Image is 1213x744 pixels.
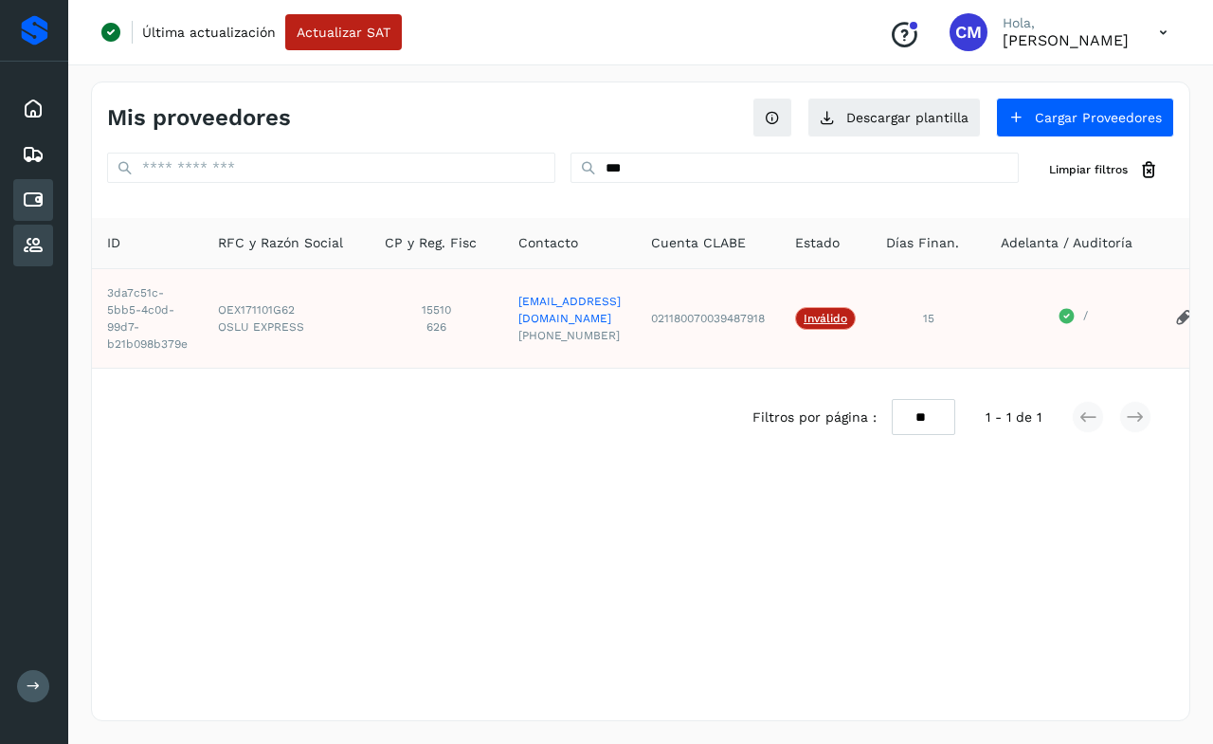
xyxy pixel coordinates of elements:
span: RFC y Razón Social [218,233,343,253]
span: Estado [795,233,840,253]
button: Actualizar SAT [285,14,402,50]
p: Inválido [804,312,847,325]
div: Proveedores [13,225,53,266]
span: Días Finan. [886,233,959,253]
span: Filtros por página : [752,408,877,427]
span: ID [107,233,120,253]
button: Descargar plantilla [807,98,981,137]
span: Actualizar SAT [297,26,390,39]
span: CP y Reg. Fisc [385,233,477,253]
span: Adelanta / Auditoría [1001,233,1132,253]
span: [PHONE_NUMBER] [518,327,621,344]
p: Hola, [1003,15,1129,31]
span: 15510 [385,301,488,318]
td: 3da7c51c-5bb5-4c0d-99d7-b21b098b379e [92,268,203,368]
div: Embarques [13,134,53,175]
p: Cynthia Mendoza [1003,31,1129,49]
span: 1 - 1 de 1 [986,408,1041,427]
td: 021180070039487918 [636,268,780,368]
span: 15 [923,312,934,325]
button: Cargar Proveedores [996,98,1174,137]
span: OEX171101G62 [218,301,354,318]
div: Inicio [13,88,53,130]
div: / [1001,307,1144,330]
h4: Mis proveedores [107,104,291,132]
div: Cuentas por pagar [13,179,53,221]
span: 626 [385,318,488,336]
span: OSLU EXPRESS [218,318,354,336]
span: Contacto [518,233,578,253]
a: [EMAIL_ADDRESS][DOMAIN_NAME] [518,293,621,327]
span: Limpiar filtros [1049,161,1128,178]
p: Última actualización [142,24,276,41]
button: Limpiar filtros [1034,153,1174,188]
span: Cuenta CLABE [651,233,746,253]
